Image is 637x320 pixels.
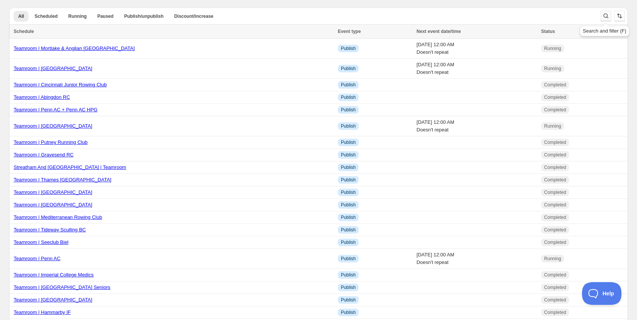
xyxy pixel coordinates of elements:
span: Publish [341,272,356,278]
span: Completed [544,139,566,145]
span: Completed [544,239,566,245]
a: Teamroom | Tideway Sculling BC [14,227,86,233]
span: Running [544,256,561,262]
a: Teamroom | Mortlake & Anglian [GEOGRAPHIC_DATA] [14,45,135,51]
span: Publish [341,239,356,245]
td: [DATE] 12:00 AM Doesn't repeat [414,39,539,59]
span: Publish [341,107,356,113]
a: Teamroom | Mediterranean Rowing Club [14,214,102,220]
span: Running [68,13,87,19]
span: Completed [544,152,566,158]
button: Search and filter results [601,11,611,21]
span: Completed [544,284,566,290]
span: Completed [544,309,566,315]
span: Scheduled [35,13,58,19]
span: Paused [97,13,114,19]
a: Teamroom | Abingdon RC [14,94,70,100]
iframe: Toggle Customer Support [582,282,622,305]
span: Event type [338,29,361,34]
a: Teamroom | [GEOGRAPHIC_DATA] [14,297,92,303]
td: [DATE] 12:00 AM Doesn't repeat [414,249,539,269]
a: Streatham And [GEOGRAPHIC_DATA] | Teamroom [14,164,126,170]
td: [DATE] 12:00 AM Doesn't repeat [414,116,539,136]
a: Teamroom | [GEOGRAPHIC_DATA] [14,189,92,195]
a: Teamroom | Imperial College Medics [14,272,94,278]
span: Publish [341,214,356,220]
a: Teamroom | Seeclub Biel [14,239,68,245]
span: Running [544,123,561,129]
a: Teamroom | Penn AC + Penn AC HPG [14,107,97,112]
span: Completed [544,227,566,233]
span: All [18,13,24,19]
a: Teamroom | Cincinnati Junior Rowing Club [14,82,107,87]
a: Teamroom | Putney Running Club [14,139,88,145]
a: Teamroom | [GEOGRAPHIC_DATA] [14,66,92,71]
a: Teamroom | [GEOGRAPHIC_DATA] [14,123,92,129]
span: Completed [544,272,566,278]
span: Publish [341,297,356,303]
span: Publish [341,177,356,183]
span: Next event date/time [417,29,461,34]
span: Completed [544,82,566,88]
span: Publish [341,66,356,72]
a: Teamroom | Gravesend RC [14,152,74,158]
span: Publish [341,94,356,100]
span: Publish [341,256,356,262]
span: Publish [341,123,356,129]
span: Completed [544,297,566,303]
span: Publish [341,227,356,233]
span: Publish [341,309,356,315]
a: Teamroom | Penn AC [14,256,60,261]
button: Sort the results [614,11,625,21]
span: Completed [544,164,566,170]
span: Completed [544,107,566,113]
span: Completed [544,189,566,195]
span: Publish [341,82,356,88]
span: Publish [341,284,356,290]
span: Publish [341,164,356,170]
a: Teamroom | [GEOGRAPHIC_DATA] [14,202,92,208]
span: Completed [544,94,566,100]
a: Teamroom | Hammarby IF [14,309,71,315]
span: Discount/increase [174,13,213,19]
span: Completed [544,202,566,208]
span: Publish/unpublish [124,13,163,19]
span: Completed [544,214,566,220]
span: Completed [544,177,566,183]
a: Teamroom | Thames [GEOGRAPHIC_DATA] [14,177,111,183]
span: Running [544,45,561,52]
span: Schedule [14,29,34,34]
span: Status [541,29,555,34]
span: Publish [341,152,356,158]
a: Teamroom | [GEOGRAPHIC_DATA] Seniors [14,284,110,290]
span: Publish [341,189,356,195]
span: Publish [341,45,356,52]
span: Publish [341,202,356,208]
span: Running [544,66,561,72]
span: Publish [341,139,356,145]
td: [DATE] 12:00 AM Doesn't repeat [414,59,539,79]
